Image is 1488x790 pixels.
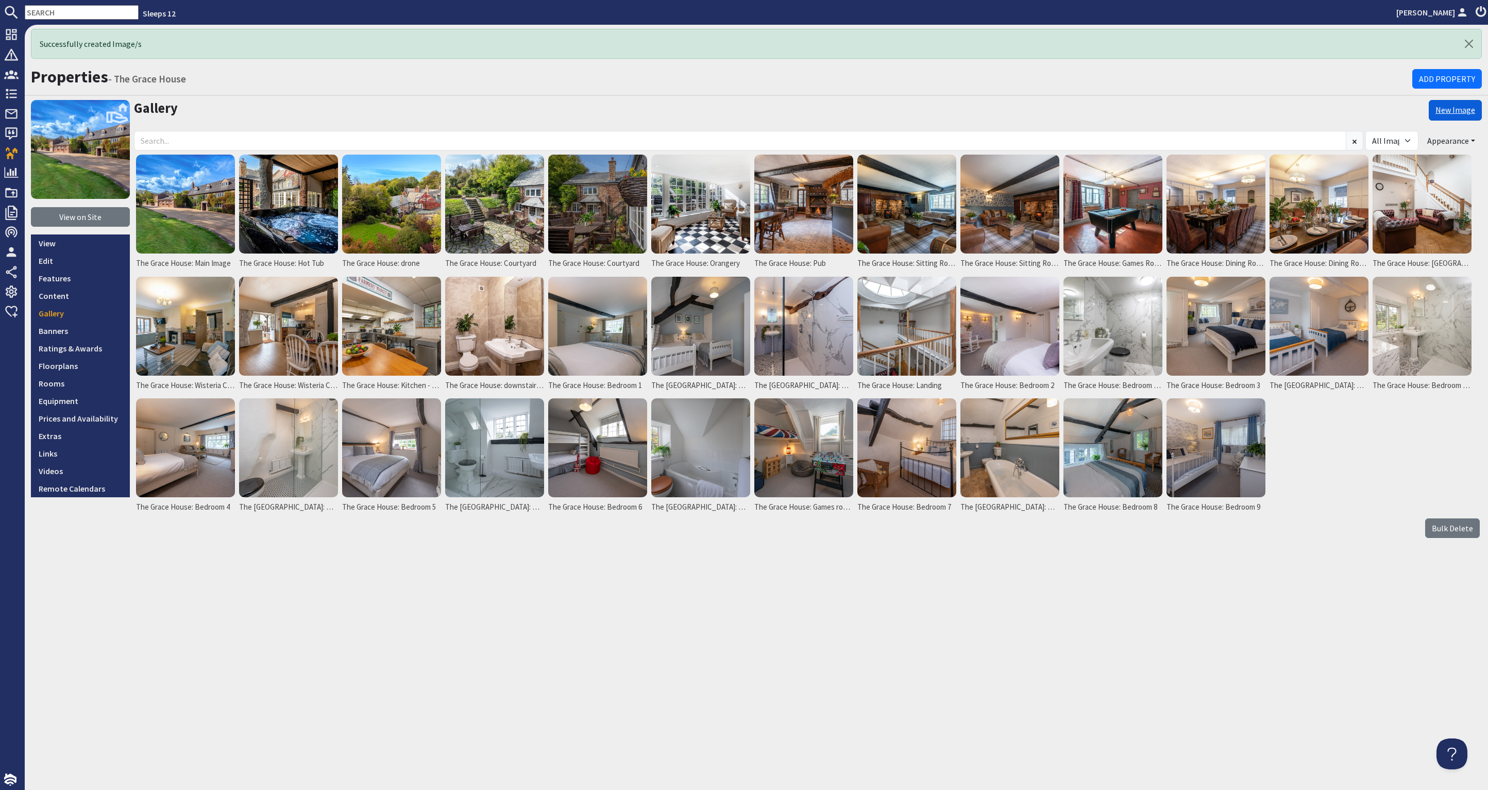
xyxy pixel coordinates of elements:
a: New Image [1429,100,1482,121]
a: View on Site [31,207,130,227]
img: The Grace House: Entrance Hall [1373,155,1472,254]
img: The Grace House: Sitting Room [960,155,1059,254]
span: The Grace House: Hot Tub [239,258,324,270]
img: The Grace House's icon [31,100,130,199]
span: The Grace House: Bedroom 3 [1166,380,1260,392]
a: The Grace House: Bedroom 1 [546,275,649,397]
a: The Grace House: drone [340,153,443,275]
span: The [GEOGRAPHIC_DATA]: Bedroom 7/8 shared bathroom [960,501,1059,513]
a: The [GEOGRAPHIC_DATA]: Bedroom 3 family Room [1267,275,1371,397]
a: The Grace House: Bedroom 3 [1164,275,1267,397]
a: The Grace House: Games Room [1061,153,1164,275]
span: The Grace House: Bedroom 6 [548,501,642,513]
a: The Grace House: downstairs WC [443,275,546,397]
input: SEARCH [25,5,139,20]
span: The Grace House: Orangery [651,258,740,270]
a: The [GEOGRAPHIC_DATA]: Bedroom 4 ensuite [237,396,340,518]
span: The Grace House: Bedroom 8 [1063,501,1157,513]
img: The Grace House: Dining Room [1166,155,1265,254]
img: The Grace House: Bedroom 4 ensuite [239,398,338,497]
span: The [GEOGRAPHIC_DATA]: Bedroom 1 family room [651,380,750,392]
img: The Grace House: Bedroom 6 [548,398,647,497]
img: The Grace House: Bedroom 3 family Room [1270,277,1368,376]
img: The Grace House: Bedroom 3 en suite [1373,277,1472,376]
label: Bulk Delete [1425,518,1480,538]
a: The Grace House: Wisteria Cottage Sitting Room [134,275,237,397]
a: Remote Calendars [31,480,130,497]
span: The Grace House: Bedroom 7 [857,501,951,513]
span: The Grace House: Dining Room [1270,258,1368,270]
a: The Grace House: Courtyard [546,153,649,275]
a: Links [31,445,130,462]
img: The Grace House: Bedroom 7 [857,398,956,497]
img: The Grace House: drone [342,155,441,254]
a: The Grace House: Sitting Room [855,153,958,275]
small: - The Grace House [108,73,186,85]
span: The Grace House: Courtyard [548,258,639,270]
a: The Grace House: Hot Tub [237,153,340,275]
a: Features [31,270,130,287]
a: View [31,234,130,252]
a: The Grace House: Bedroom 6 [546,396,649,518]
img: The Grace House: Landing [857,277,956,376]
span: The Grace House: Sitting Room [960,258,1059,270]
a: The Grace House: Bedroom 7 [855,396,958,518]
a: The Grace House: Sitting Room [958,153,1061,275]
button: Appearance [1421,131,1482,150]
span: The Grace House: Games Room [1063,258,1162,270]
a: Ratings & Awards [31,340,130,357]
span: The Grace House: Landing [857,380,942,392]
span: The Grace House: downstairs WC [445,380,544,392]
a: The [GEOGRAPHIC_DATA]: Bedroom 5 en suite [443,396,546,518]
a: The Grace House: Courtyard [443,153,546,275]
span: The Grace House: Bedroom 3 en suite [1373,380,1472,392]
a: Prices and Availability [31,410,130,427]
img: The Grace House: Pub [754,155,853,254]
input: Search... [134,131,1346,150]
span: The Grace House: [GEOGRAPHIC_DATA] [1373,258,1472,270]
span: The Grace House: Bedroom 4 [136,501,230,513]
a: The Grace House: Main Image [134,153,237,275]
img: The Grace House: Bedroom 5 en suite [445,398,544,497]
a: Sleeps 12 [143,8,176,19]
img: The Grace House: Main Image [136,155,235,254]
a: Edit [31,252,130,270]
img: The Grace House: Bedroom 8 [1063,398,1162,497]
img: The Grace House: Bedroom 2 en suite [1063,277,1162,376]
a: The Grace House: Wisteria Cottage Kitchen [237,275,340,397]
span: The [GEOGRAPHIC_DATA]: Bedroom 5 en suite [445,501,544,513]
a: Banners [31,322,130,340]
a: The Grace House: Games room on the second floor [752,396,855,518]
img: The Grace House: Bedroom 9 [1166,398,1265,497]
span: The Grace House: Bedroom 9 [1166,501,1260,513]
img: The Grace House: Bedroom 1 ensuite [754,277,853,376]
a: Content [31,287,130,305]
a: The Grace House: Bedroom 9 [1164,396,1267,518]
span: The Grace House: Dining Room [1166,258,1265,270]
a: The [GEOGRAPHIC_DATA]: Bedroom 1 family room [649,275,752,397]
span: The Grace House: Pub [754,258,826,270]
a: The Grace House: Orangery [649,153,752,275]
img: The Grace House: Bedroom 1 [548,277,647,376]
a: The Grace House: Dining Room [1164,153,1267,275]
img: The Grace House: Sitting Room [857,155,956,254]
img: The Grace House: Wisteria Cottage Kitchen [239,277,338,376]
a: The Grace House: Bedroom 5 [340,396,443,518]
a: Rooms [31,375,130,392]
span: The [GEOGRAPHIC_DATA]: Bedroom 1 ensuite [754,380,853,392]
span: The Grace House: Wisteria Cottage Sitting Room [136,380,235,392]
span: The Grace House: Wisteria Cottage Kitchen [239,380,338,392]
span: The Grace House: Games room on the second floor [754,501,853,513]
a: The Grace House: Bedroom 3 en suite [1371,275,1474,397]
img: The Grace House: Hot Tub [239,155,338,254]
img: The Grace House: Games room on the second floor [754,398,853,497]
a: The Grace House: Landing [855,275,958,397]
img: The Grace House: Games Room [1063,155,1162,254]
img: The Grace House: Bedroom 4 [136,398,235,497]
img: The Grace House: Bedroom 6 en suite [651,398,750,497]
a: Extras [31,427,130,445]
span: The Grace House: Bedroom 5 [342,501,436,513]
a: The Grace House: Dining Room [1267,153,1371,275]
a: The Grace House: Bedroom 8 [1061,396,1164,518]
